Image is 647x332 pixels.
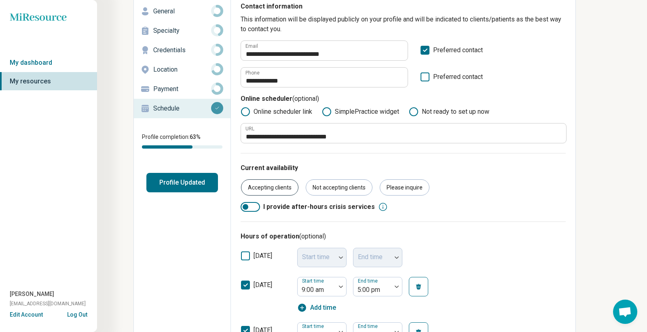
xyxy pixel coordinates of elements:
[302,323,326,329] label: Start time
[245,44,258,49] label: Email
[153,45,211,55] p: Credentials
[10,311,43,319] button: Edit Account
[613,300,637,324] div: Open chat
[306,179,372,196] div: Not accepting clients
[134,99,230,118] a: Schedule
[190,134,201,140] span: 63 %
[310,303,336,313] span: Add time
[241,15,566,34] p: This information will be displayed publicly on your profile and will be indicated to clients/pati...
[322,107,399,117] label: SimplePractice widget
[433,72,483,87] span: Preferred contact
[241,179,298,196] div: Accepting clients
[409,107,489,117] label: Not ready to set up now
[241,107,312,117] label: Online scheduler link
[134,40,230,60] a: Credentials
[10,300,86,307] span: [EMAIL_ADDRESS][DOMAIN_NAME]
[241,232,566,241] h3: Hours of operation
[380,179,429,196] div: Please inquire
[299,232,326,240] span: (optional)
[245,126,254,131] label: URL
[153,65,211,74] p: Location
[241,94,566,107] p: Online scheduler
[153,26,211,36] p: Specialty
[358,323,379,329] label: End time
[254,252,272,260] span: [DATE]
[134,2,230,21] a: General
[241,2,566,15] p: Contact information
[297,303,336,313] button: Add time
[292,95,319,102] span: (optional)
[245,70,260,75] label: Phone
[146,173,218,192] button: Profile Updated
[263,202,375,212] span: I provide after-hours crisis services
[10,290,54,298] span: [PERSON_NAME]
[153,104,211,113] p: Schedule
[153,6,211,16] p: General
[358,278,379,284] label: End time
[134,21,230,40] a: Specialty
[254,281,272,289] span: [DATE]
[241,163,566,173] p: Current availability
[142,145,222,149] div: Profile completion
[134,60,230,79] a: Location
[134,128,230,153] div: Profile completion:
[153,84,211,94] p: Payment
[134,79,230,99] a: Payment
[67,311,87,317] button: Log Out
[302,278,326,284] label: Start time
[433,45,483,61] span: Preferred contact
